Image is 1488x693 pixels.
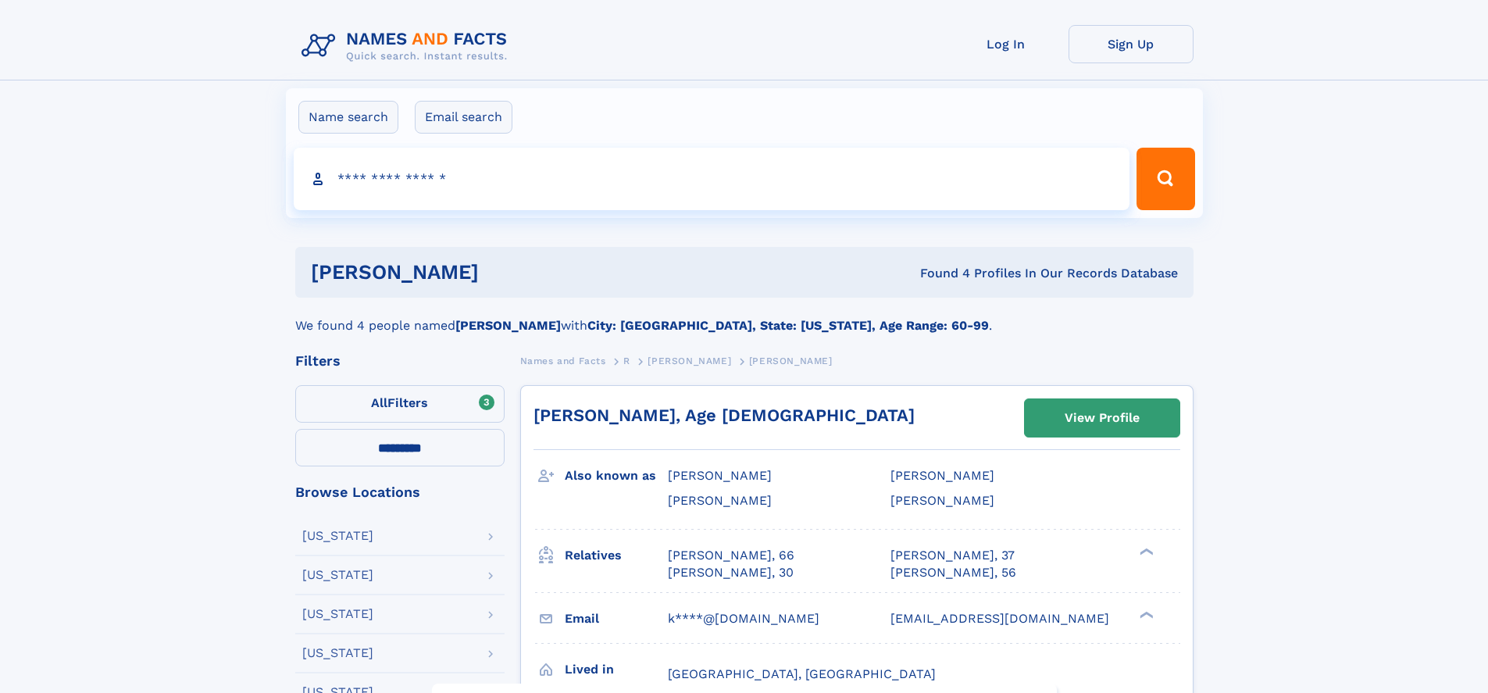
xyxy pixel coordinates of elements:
h3: Email [565,605,668,632]
a: Log In [944,25,1069,63]
label: Name search [298,101,398,134]
span: [GEOGRAPHIC_DATA], [GEOGRAPHIC_DATA] [668,666,936,681]
span: All [371,395,387,410]
div: Found 4 Profiles In Our Records Database [699,265,1178,282]
span: [PERSON_NAME] [890,493,994,508]
a: Sign Up [1069,25,1194,63]
a: R [623,351,630,370]
div: [US_STATE] [302,608,373,620]
span: [PERSON_NAME] [890,468,994,483]
label: Email search [415,101,512,134]
input: search input [294,148,1130,210]
button: Search Button [1137,148,1194,210]
div: ❯ [1136,546,1154,556]
a: [PERSON_NAME], 37 [890,547,1015,564]
a: [PERSON_NAME] [648,351,731,370]
h3: Lived in [565,656,668,683]
span: [PERSON_NAME] [749,355,833,366]
h3: Relatives [565,542,668,569]
h3: Also known as [565,463,668,489]
span: [PERSON_NAME] [648,355,731,366]
div: We found 4 people named with . [295,298,1194,335]
div: View Profile [1065,400,1140,436]
div: Filters [295,354,505,368]
div: [US_STATE] [302,530,373,542]
b: City: [GEOGRAPHIC_DATA], State: [US_STATE], Age Range: 60-99 [587,318,989,333]
span: [PERSON_NAME] [668,493,772,508]
div: [US_STATE] [302,569,373,581]
a: Names and Facts [520,351,606,370]
a: [PERSON_NAME], 56 [890,564,1016,581]
div: ❯ [1136,609,1154,620]
a: [PERSON_NAME], Age [DEMOGRAPHIC_DATA] [533,405,915,425]
div: Browse Locations [295,485,505,499]
h1: [PERSON_NAME] [311,263,700,282]
img: Logo Names and Facts [295,25,520,67]
a: [PERSON_NAME], 30 [668,564,794,581]
div: [US_STATE] [302,647,373,659]
span: R [623,355,630,366]
a: [PERSON_NAME], 66 [668,547,794,564]
span: [PERSON_NAME] [668,468,772,483]
span: [EMAIL_ADDRESS][DOMAIN_NAME] [890,611,1109,626]
label: Filters [295,385,505,423]
b: [PERSON_NAME] [455,318,561,333]
a: View Profile [1025,399,1179,437]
